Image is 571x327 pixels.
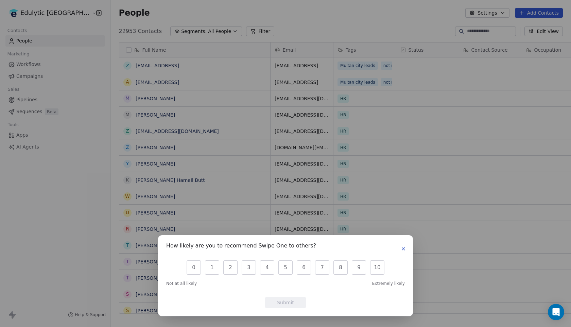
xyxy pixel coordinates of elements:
[278,260,293,275] button: 5
[242,260,256,275] button: 3
[223,260,238,275] button: 2
[297,260,311,275] button: 6
[187,260,201,275] button: 0
[260,260,274,275] button: 4
[166,243,316,250] h1: How likely are you to recommend Swipe One to others?
[265,297,306,308] button: Submit
[352,260,366,275] button: 9
[333,260,348,275] button: 8
[372,281,405,286] span: Extremely likely
[315,260,329,275] button: 7
[205,260,219,275] button: 1
[370,260,384,275] button: 10
[166,281,197,286] span: Not at all likely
